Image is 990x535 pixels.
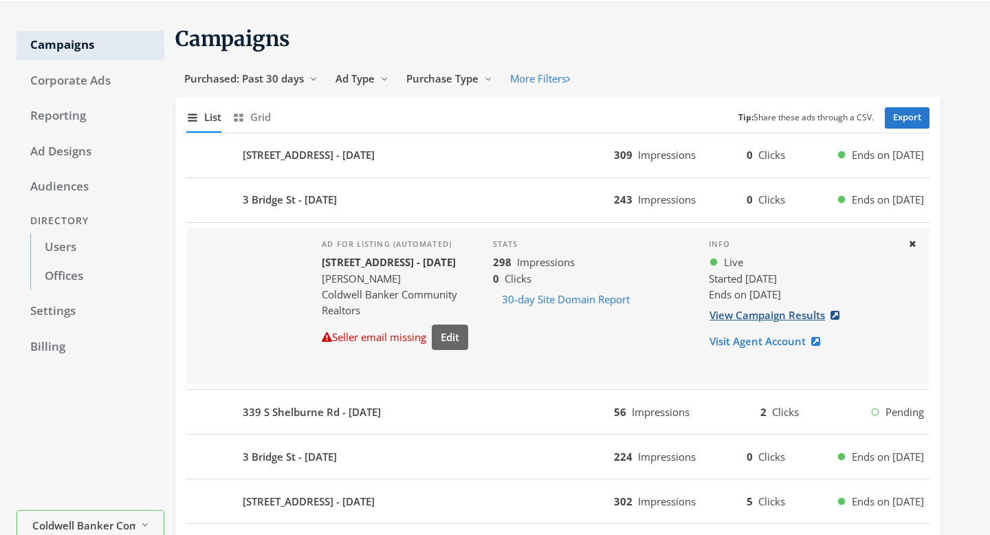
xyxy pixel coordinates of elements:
a: Campaigns [16,31,164,60]
small: Share these ads through a CSV. [738,111,874,124]
b: 302 [614,494,632,508]
span: Live [724,254,743,270]
button: 30-day Site Domain Report [493,287,639,312]
button: Purchased: Past 30 days [175,66,327,91]
button: 3 Bridge St - [DATE]224Impressions0ClicksEnds on [DATE] [186,440,929,473]
span: Ends on [DATE] [709,287,781,301]
b: Tip: [738,111,753,123]
b: 0 [747,450,753,463]
span: Clicks [758,193,785,206]
span: Clicks [505,272,531,285]
span: Impressions [517,255,575,269]
b: [STREET_ADDRESS] - [DATE] [243,494,375,510]
span: Purchase Type [406,72,478,85]
b: [STREET_ADDRESS] - [DATE] [322,255,456,269]
b: [STREET_ADDRESS] - [DATE] [243,147,375,163]
b: 0 [493,272,499,285]
a: Settings [16,297,164,326]
span: Impressions [638,193,696,206]
button: [STREET_ADDRESS] - [DATE]309Impressions0ClicksEnds on [DATE] [186,139,929,172]
b: 3 Bridge St - [DATE] [243,449,337,465]
a: View Campaign Results [709,303,848,328]
b: 0 [747,193,753,206]
button: Purchase Type [397,66,501,91]
button: 3 Bridge St - [DATE]243Impressions0ClicksEnds on [DATE] [186,184,929,217]
div: Directory [16,208,164,234]
span: Impressions [638,450,696,463]
b: 339 S Shelburne Rd - [DATE] [243,404,381,420]
button: Edit [432,325,468,350]
span: Ends on [DATE] [852,147,924,163]
a: Reporting [16,102,164,131]
b: 309 [614,148,632,162]
span: Impressions [638,494,696,508]
div: [PERSON_NAME] [322,271,471,287]
span: List [204,109,221,125]
button: More Filters [501,66,579,91]
a: Users [30,233,164,262]
span: Ends on [DATE] [852,192,924,208]
span: Ad Type [335,72,375,85]
h4: Info [709,239,896,249]
span: Clicks [772,405,799,419]
div: Coldwell Banker Community Realtors [322,287,471,319]
b: 0 [747,148,753,162]
span: Clicks [758,148,785,162]
span: Impressions [638,148,696,162]
b: 5 [747,494,753,508]
b: 2 [760,405,767,419]
button: Ad Type [327,66,397,91]
span: Impressions [632,405,690,419]
b: 3 Bridge St - [DATE] [243,192,337,208]
a: Offices [30,262,164,291]
button: Grid [232,102,271,132]
b: 298 [493,255,511,269]
span: Grid [250,109,271,125]
a: Audiences [16,173,164,201]
div: Started [DATE] [709,271,896,287]
button: [STREET_ADDRESS] - [DATE]302Impressions5ClicksEnds on [DATE] [186,485,929,518]
span: Pending [885,404,924,420]
span: Coldwell Banker Community Realtors [32,517,135,533]
button: 339 S Shelburne Rd - [DATE]56Impressions2ClicksPending [186,395,929,428]
div: Seller email missing [322,329,426,345]
span: Clicks [758,450,785,463]
a: Export [885,107,929,129]
span: Campaigns [175,25,290,52]
button: List [186,102,221,132]
a: Ad Designs [16,138,164,166]
b: 224 [614,450,632,463]
a: Visit Agent Account [709,329,829,354]
b: 56 [614,405,626,419]
a: Corporate Ads [16,67,164,96]
b: 243 [614,193,632,206]
span: Ends on [DATE] [852,449,924,465]
span: Clicks [758,494,785,508]
h4: Ad for listing (automated) [322,239,471,249]
span: Ends on [DATE] [852,494,924,510]
a: Billing [16,333,164,362]
span: Purchased: Past 30 days [184,72,304,85]
h4: Stats [493,239,687,249]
